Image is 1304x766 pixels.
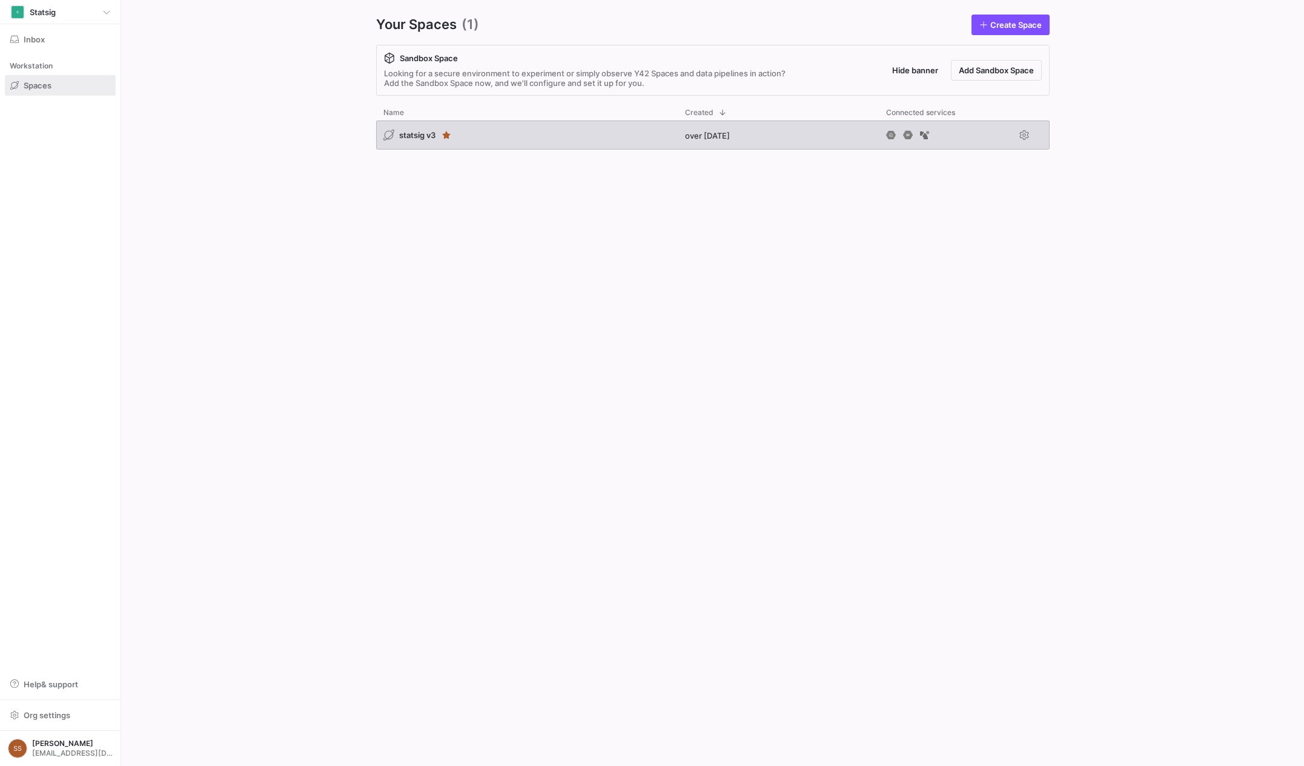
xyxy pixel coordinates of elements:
[5,75,116,96] a: Spaces
[5,57,116,75] div: Workstation
[990,20,1042,30] span: Create Space
[383,108,404,117] span: Name
[32,739,113,748] span: [PERSON_NAME]
[5,705,116,725] button: Org settings
[376,121,1050,154] div: Press SPACE to select this row.
[32,749,113,758] span: [EMAIL_ADDRESS][DOMAIN_NAME]
[400,53,458,63] span: Sandbox Space
[5,29,116,50] button: Inbox
[5,736,116,761] button: SS[PERSON_NAME][EMAIL_ADDRESS][DOMAIN_NAME]
[892,65,938,75] span: Hide banner
[376,15,457,35] span: Your Spaces
[959,65,1034,75] span: Add Sandbox Space
[24,35,45,44] span: Inbox
[685,108,713,117] span: Created
[8,739,27,758] div: SS
[399,130,435,140] span: statsig v3
[685,131,730,140] span: over [DATE]
[951,60,1042,81] button: Add Sandbox Space
[24,710,70,720] span: Org settings
[886,108,955,117] span: Connected services
[462,15,479,35] span: (1)
[12,6,24,18] div: S
[971,15,1050,35] a: Create Space
[24,679,78,689] span: Help & support
[30,7,56,17] span: Statsig
[384,68,786,88] div: Looking for a secure environment to experiment or simply observe Y42 Spaces and data pipelines in...
[24,81,51,90] span: Spaces
[884,60,946,81] button: Hide banner
[5,674,116,695] button: Help& support
[5,712,116,721] a: Org settings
